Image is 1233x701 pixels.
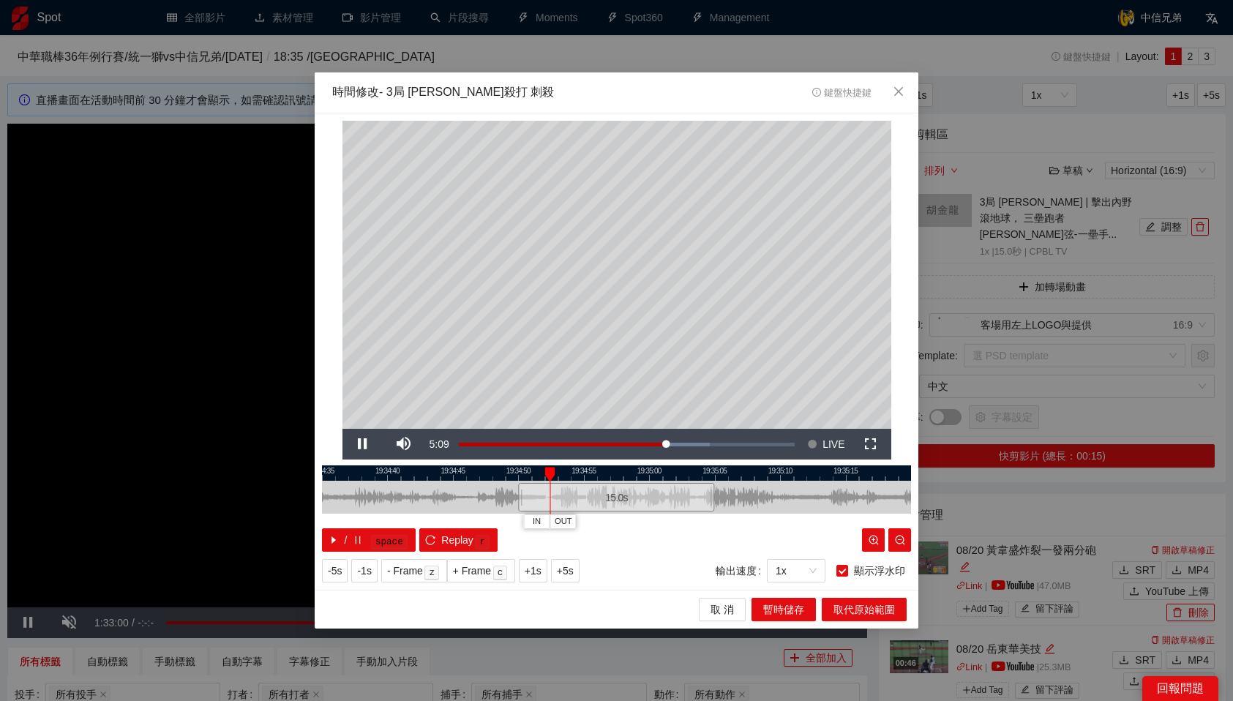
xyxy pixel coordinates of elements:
button: caret-right/pausespace [322,528,416,552]
span: pause [353,535,363,547]
span: 取 消 [711,601,734,618]
span: / [345,532,348,548]
span: 5:09 [430,438,449,450]
button: zoom-out [888,528,911,552]
button: Mute [383,429,424,460]
span: 暫時儲存 [763,601,804,618]
button: reloadReplayr [419,528,498,552]
div: Video Player [342,121,891,430]
span: zoom-out [895,535,905,547]
div: 15.0 s [518,483,714,511]
span: IN [533,515,541,528]
span: - Frame [387,563,423,579]
button: Pause [342,429,383,460]
span: 鍵盤快捷鍵 [812,88,872,98]
button: -1s [351,559,377,582]
label: 輸出速度 [716,559,767,582]
span: close [893,86,904,97]
div: 回報問題 [1142,676,1218,701]
button: 取代原始範圍 [822,598,907,621]
kbd: r [475,535,490,550]
button: +1s [519,559,547,582]
div: 時間修改 - 3局 [PERSON_NAME]殺打 刺殺 [332,84,554,101]
span: -1s [357,563,371,579]
button: 取 消 [699,598,746,621]
button: IN [523,514,550,528]
button: Seek to live, currently behind live [802,429,850,460]
kbd: space [371,535,408,550]
button: zoom-in [862,528,885,552]
span: reload [425,535,435,547]
kbd: z [424,566,439,580]
span: info-circle [812,88,822,97]
span: OUT [555,515,572,528]
span: -5s [328,563,342,579]
kbd: c [493,566,508,580]
button: Close [879,72,918,112]
span: zoom-in [869,535,879,547]
span: caret-right [329,535,339,547]
span: + Frame [453,563,492,579]
span: +1s [525,563,541,579]
span: +5s [557,563,574,579]
button: - Framez [381,559,447,582]
button: -5s [322,559,348,582]
button: 暫時儲存 [752,598,816,621]
button: OUT [550,514,576,528]
span: 取代原始範圍 [833,601,895,618]
span: LIVE [822,429,844,460]
span: 顯示浮水印 [848,563,911,579]
span: Replay [441,532,473,548]
button: +5s [551,559,580,582]
div: Progress Bar [459,443,795,446]
span: 1x [776,560,817,582]
button: Fullscreen [850,429,891,460]
button: + Framec [447,559,515,582]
